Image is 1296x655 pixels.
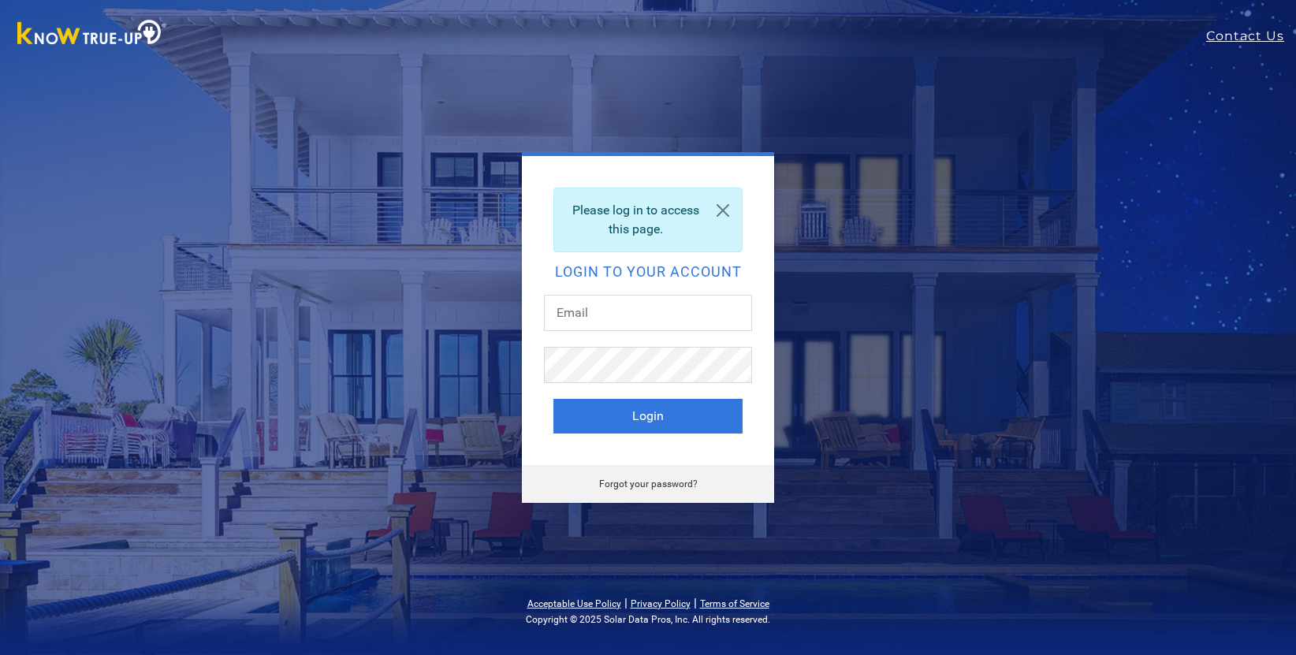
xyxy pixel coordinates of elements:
[700,598,769,609] a: Terms of Service
[704,188,742,233] a: Close
[527,598,621,609] a: Acceptable Use Policy
[9,17,175,52] img: Know True-Up
[599,478,698,489] a: Forgot your password?
[544,295,752,331] input: Email
[553,188,743,252] div: Please log in to access this page.
[624,595,628,610] span: |
[631,598,691,609] a: Privacy Policy
[1206,27,1296,46] a: Contact Us
[553,399,743,434] button: Login
[553,265,743,279] h2: Login to your account
[694,595,697,610] span: |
